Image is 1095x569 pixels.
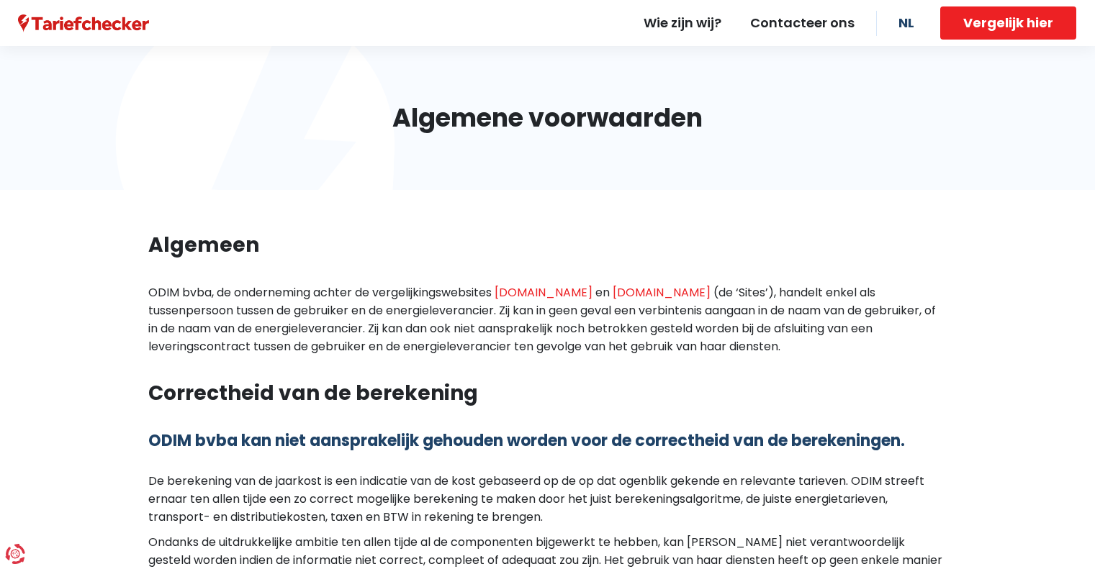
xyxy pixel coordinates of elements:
p: De berekening van de jaarkost is een indicatie van de kost gebaseerd op de op dat ogenblik gekend... [148,472,947,526]
p: en [595,284,610,301]
a: [DOMAIN_NAME] [495,284,592,301]
a: [DOMAIN_NAME] [613,284,711,301]
img: Tariefchecker logo [18,14,149,32]
button: Vergelijk hier [940,6,1076,40]
p: ODIM bvba, de onderneming achter de vergelijkingswebsites [148,284,492,301]
h2: Correctheid van de berekening [148,378,947,409]
h3: ODIM bvba kan niet aansprakelijk gehouden worden voor de correctheid van de berekeningen. [148,432,947,450]
h1: Algemene voorwaarden [148,63,947,173]
h2: Algemeen [148,230,947,260]
a: Tariefchecker [18,14,149,32]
